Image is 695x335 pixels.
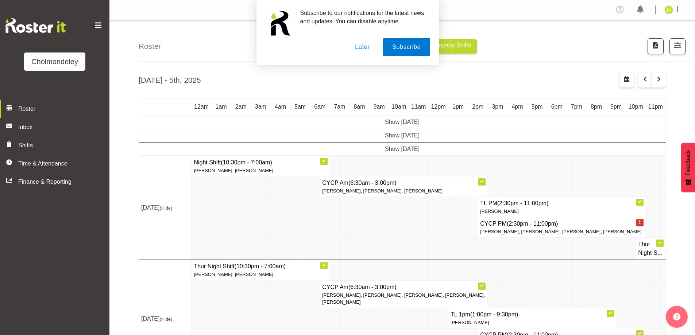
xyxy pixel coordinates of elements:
img: notification icon [265,9,294,38]
th: 11am [409,98,428,115]
span: [PERSON_NAME], [PERSON_NAME], [PERSON_NAME] [322,188,443,194]
h4: Thur Night Shift [194,262,327,271]
h2: [DATE] - 5th, 2025 [139,74,201,86]
span: [PERSON_NAME] [480,209,518,214]
th: 7am [330,98,350,115]
th: 4am [270,98,290,115]
td: Show [DATE] [139,129,666,142]
th: 3pm [488,98,507,115]
h4: CYCP PM [480,219,643,228]
span: (10:30pm - 7:00am) [235,263,286,269]
span: Shifts [18,141,95,150]
span: Feedback [684,150,692,175]
span: [PERSON_NAME], [PERSON_NAME] [194,272,273,277]
th: 10pm [626,98,646,115]
h4: Thur Night S... [638,240,663,257]
span: (10:30pm - 7:00am) [221,159,272,165]
th: 4pm [507,98,527,115]
span: (2:30pm - 11:00pm) [497,200,549,206]
th: 6am [310,98,330,115]
span: (1:00pm - 9:30pm) [470,311,518,318]
span: [PERSON_NAME], [PERSON_NAME], [PERSON_NAME], [PERSON_NAME], [PERSON_NAME] [322,292,485,305]
h4: CYCP Am [322,179,485,187]
th: 7pm [567,98,586,115]
th: 12pm [428,98,448,115]
td: [DATE] [139,156,192,260]
th: 2pm [468,98,488,115]
span: Finance & Reporting [18,178,95,186]
th: 5pm [527,98,547,115]
th: 3am [251,98,270,115]
th: 1pm [448,98,468,115]
td: Show [DATE] [139,142,666,156]
span: (2:30pm - 11:00pm) [507,221,558,227]
th: 9pm [606,98,626,115]
th: 8pm [586,98,606,115]
th: 5am [290,98,310,115]
button: Later [346,38,379,56]
span: [PERSON_NAME], [PERSON_NAME] [194,168,273,173]
th: 6pm [547,98,567,115]
h4: CYCP Am [322,283,485,292]
span: (6:30am - 3:00pm) [348,284,397,290]
span: Time & Attendance [18,159,95,168]
h4: TL 1pm [451,310,614,319]
span: (Hide) [159,316,172,322]
th: 9am [369,98,389,115]
img: help-xxl-2.png [673,313,680,320]
span: [PERSON_NAME], [PERSON_NAME], [PERSON_NAME], [PERSON_NAME] [480,229,641,234]
div: Subscribe to our notifications for the latest news and updates. You can disable anytime. [294,9,430,26]
th: 12am [192,98,211,115]
span: (Hide) [159,205,172,211]
th: 1am [211,98,231,115]
th: 11pm [646,98,666,115]
span: Roster [18,105,106,113]
th: 8am [350,98,369,115]
th: 2am [231,98,251,115]
span: (6:30am - 3:00pm) [348,180,397,186]
td: Show [DATE] [139,115,666,129]
button: Select a specific date within the roster. [620,73,634,87]
h4: Night Shift [194,158,327,167]
th: 10am [389,98,409,115]
span: [PERSON_NAME] [451,320,489,325]
button: Feedback - Show survey [681,143,695,192]
h4: TL PM [480,199,643,208]
span: Inbox [18,123,106,132]
button: Subscribe [383,38,430,56]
